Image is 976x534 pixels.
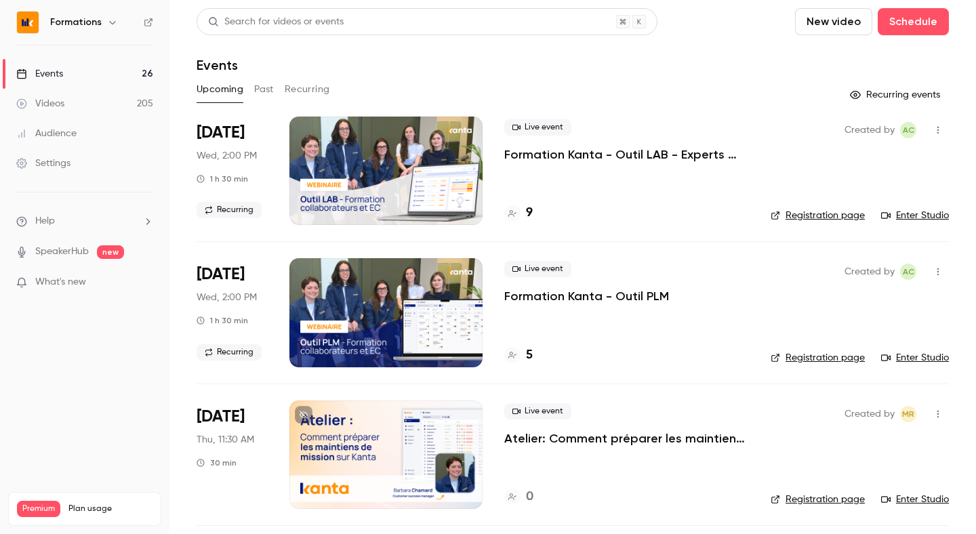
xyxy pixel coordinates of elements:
[197,457,237,468] div: 30 min
[35,214,55,228] span: Help
[16,97,64,110] div: Videos
[16,214,153,228] li: help-dropdown-opener
[881,209,949,222] a: Enter Studio
[17,12,39,33] img: Formations
[197,344,262,361] span: Recurring
[504,430,749,447] a: Atelier: Comment préparer les maintiens de missions sur KANTA ?
[504,346,533,365] a: 5
[197,202,262,218] span: Recurring
[35,245,89,259] a: SpeakerHub
[844,84,949,106] button: Recurring events
[903,264,914,280] span: AC
[903,122,914,138] span: AC
[771,209,865,222] a: Registration page
[504,288,669,304] a: Formation Kanta - Outil PLM
[504,261,571,277] span: Live event
[504,119,571,136] span: Live event
[97,245,124,259] span: new
[504,488,533,506] a: 0
[504,403,571,419] span: Live event
[16,157,70,170] div: Settings
[197,57,238,73] h1: Events
[197,117,268,225] div: Sep 24 Wed, 2:00 PM (Europe/Paris)
[254,79,274,100] button: Past
[50,16,102,29] h6: Formations
[197,406,245,428] span: [DATE]
[197,291,257,304] span: Wed, 2:00 PM
[197,258,268,367] div: Sep 24 Wed, 2:00 PM (Europe/Paris)
[878,8,949,35] button: Schedule
[900,122,916,138] span: Anaïs Cachelou
[197,149,257,163] span: Wed, 2:00 PM
[197,79,243,100] button: Upcoming
[208,15,344,29] div: Search for videos or events
[197,122,245,144] span: [DATE]
[900,264,916,280] span: Anaïs Cachelou
[845,122,895,138] span: Created by
[526,204,533,222] h4: 9
[881,351,949,365] a: Enter Studio
[137,276,153,289] iframe: Noticeable Trigger
[504,204,533,222] a: 9
[845,264,895,280] span: Created by
[285,79,330,100] button: Recurring
[902,406,914,422] span: MR
[197,433,254,447] span: Thu, 11:30 AM
[771,351,865,365] a: Registration page
[197,264,245,285] span: [DATE]
[881,493,949,506] a: Enter Studio
[771,493,865,506] a: Registration page
[526,488,533,506] h4: 0
[845,406,895,422] span: Created by
[197,315,248,326] div: 1 h 30 min
[16,67,63,81] div: Events
[197,173,248,184] div: 1 h 30 min
[16,127,77,140] div: Audience
[900,406,916,422] span: Marion Roquet
[68,504,152,514] span: Plan usage
[504,146,749,163] a: Formation Kanta - Outil LAB - Experts Comptables & Collaborateurs
[35,275,86,289] span: What's new
[17,501,60,517] span: Premium
[197,400,268,509] div: Sep 25 Thu, 11:30 AM (Europe/Paris)
[526,346,533,365] h4: 5
[795,8,872,35] button: New video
